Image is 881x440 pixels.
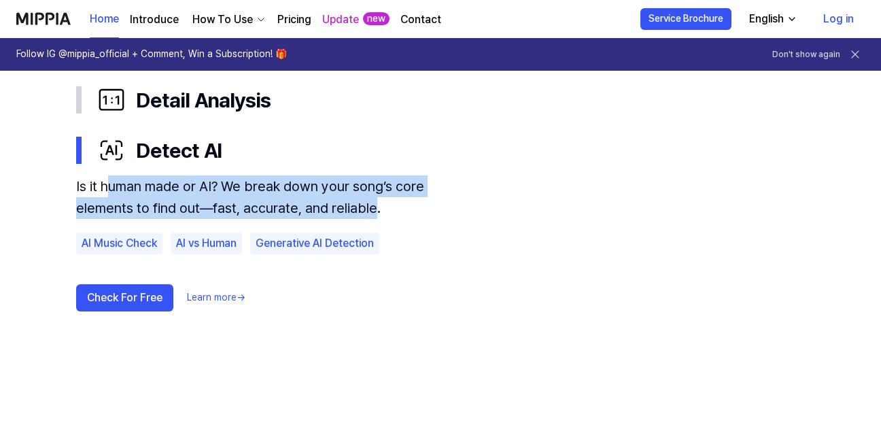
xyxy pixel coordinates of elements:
[98,136,805,165] div: Detect AI
[187,291,245,305] a: Learn more→
[277,12,311,28] a: Pricing
[738,5,806,33] button: English
[76,125,805,175] button: Detect AI
[640,8,731,30] button: Service Brochure
[16,48,287,61] h1: Follow IG @mippia_official + Comment, Win a Subscription! 🎁
[76,284,173,311] button: Check For Free
[746,11,787,27] div: English
[90,1,119,38] a: Home
[76,175,443,219] div: Is it human made or AI? We break down your song’s core elements to find out—fast, accurate, and r...
[190,12,266,28] button: How To Use
[322,12,359,28] a: Update
[76,233,162,254] div: AI Music Check
[171,233,242,254] div: AI vs Human
[250,233,379,254] div: Generative AI Detection
[190,12,256,28] div: How To Use
[98,86,805,114] div: Detail Analysis
[772,49,840,61] button: Don't show again
[76,175,805,360] div: Detect AI
[130,12,179,28] a: Introduce
[76,75,805,125] button: Detail Analysis
[400,12,441,28] a: Contact
[363,12,390,26] div: new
